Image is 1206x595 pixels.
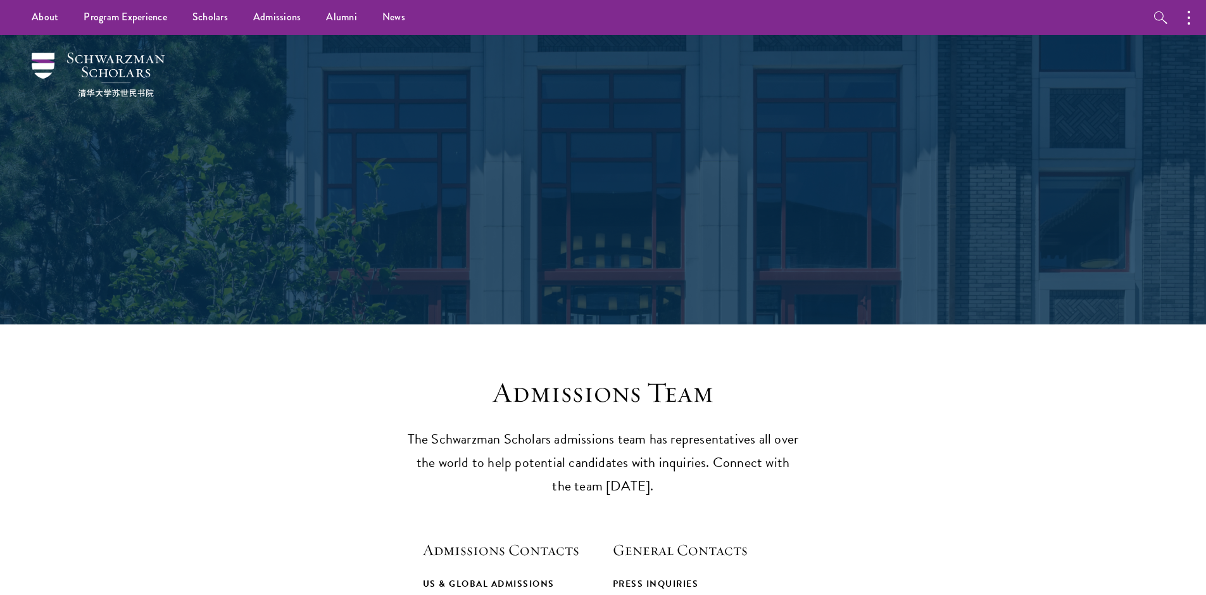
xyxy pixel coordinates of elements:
div: US & Global Admissions [423,576,594,592]
h5: General Contacts [613,539,784,561]
h5: Admissions Contacts [423,539,594,561]
p: The Schwarzman Scholars admissions team has representatives all over the world to help potential ... [407,428,800,498]
h3: Admissions Team [407,375,800,411]
img: Schwarzman Scholars [32,53,165,97]
div: Press Inquiries [613,576,784,592]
